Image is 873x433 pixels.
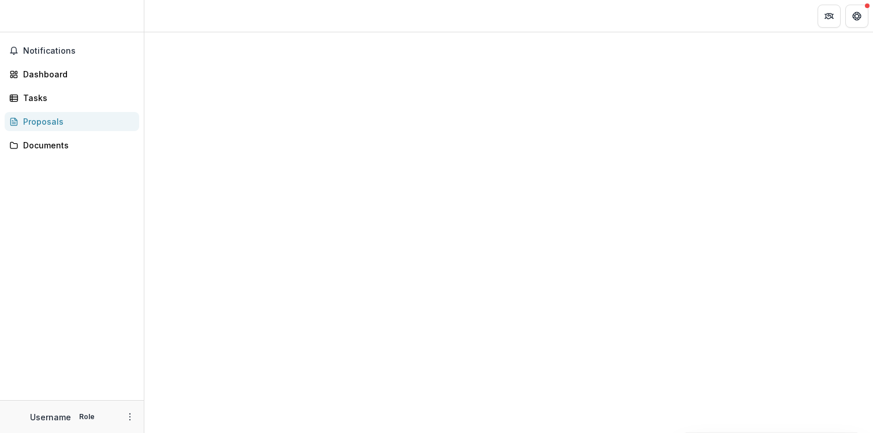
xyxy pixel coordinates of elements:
button: Partners [818,5,841,28]
a: Documents [5,136,139,155]
div: Tasks [23,92,130,104]
p: Username [30,411,71,423]
div: Documents [23,139,130,151]
button: Get Help [845,5,868,28]
p: Role [76,412,98,422]
div: Proposals [23,115,130,128]
div: Dashboard [23,68,130,80]
button: Notifications [5,42,139,60]
button: More [123,410,137,424]
a: Dashboard [5,65,139,84]
span: Notifications [23,46,135,56]
a: Tasks [5,88,139,107]
a: Proposals [5,112,139,131]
